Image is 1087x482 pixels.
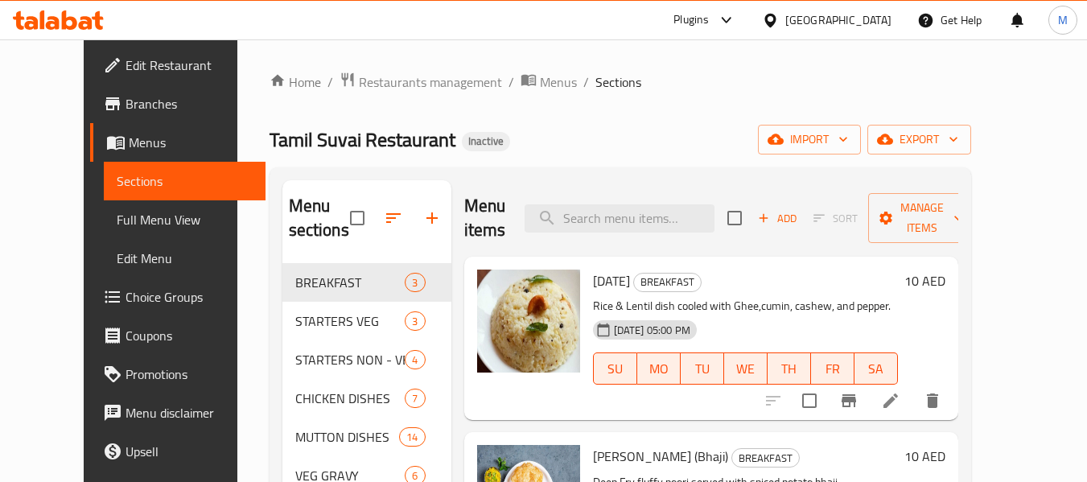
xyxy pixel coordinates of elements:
[359,72,502,92] span: Restaurants management
[785,11,891,29] div: [GEOGRAPHIC_DATA]
[731,357,761,381] span: WE
[521,72,577,93] a: Menus
[282,340,451,379] div: STARTERS NON - VEG4
[758,125,861,154] button: import
[880,130,958,150] span: export
[817,357,848,381] span: FR
[406,352,424,368] span: 4
[793,384,826,418] span: Select to update
[90,355,266,393] a: Promotions
[732,449,799,468] span: BREAKFAST
[751,206,803,231] button: Add
[771,130,848,150] span: import
[406,391,424,406] span: 7
[126,56,253,75] span: Edit Restaurant
[295,311,406,331] span: STARTERS VEG
[633,273,702,292] div: BREAKFAST
[405,389,425,408] div: items
[90,316,266,355] a: Coupons
[413,199,451,237] button: Add section
[90,393,266,432] a: Menu disclaimer
[406,275,424,290] span: 3
[406,314,424,329] span: 3
[90,46,266,84] a: Edit Restaurant
[117,210,253,229] span: Full Menu View
[768,352,811,385] button: TH
[295,350,406,369] span: STARTERS NON - VEG
[731,448,800,468] div: BREAKFAST
[295,427,400,447] span: MUTTON DISHES
[607,323,697,338] span: [DATE] 05:00 PM
[126,403,253,422] span: Menu disclaimer
[282,263,451,302] div: BREAKFAST3
[405,311,425,331] div: items
[477,270,580,373] img: Pongal
[774,357,805,381] span: TH
[282,379,451,418] div: CHICKEN DISHES7
[644,357,674,381] span: MO
[593,352,637,385] button: SU
[811,352,854,385] button: FR
[637,352,681,385] button: MO
[90,123,266,162] a: Menus
[593,269,630,293] span: [DATE]
[270,72,971,93] nav: breadcrumb
[340,201,374,235] span: Select all sections
[462,134,510,148] span: Inactive
[867,125,971,154] button: export
[583,72,589,92] li: /
[270,72,321,92] a: Home
[295,389,406,408] span: CHICKEN DISHES
[270,122,455,158] span: Tamil Suvai Restaurant
[861,357,891,381] span: SA
[724,352,768,385] button: WE
[340,72,502,93] a: Restaurants management
[718,201,751,235] span: Select section
[117,171,253,191] span: Sections
[126,94,253,113] span: Branches
[90,432,266,471] a: Upsell
[104,200,266,239] a: Full Menu View
[405,273,425,292] div: items
[126,442,253,461] span: Upsell
[327,72,333,92] li: /
[904,445,945,468] h6: 10 AED
[104,162,266,200] a: Sections
[830,381,868,420] button: Branch-specific-item
[634,273,701,291] span: BREAKFAST
[129,133,253,152] span: Menus
[117,249,253,268] span: Edit Menu
[681,352,724,385] button: TU
[803,206,868,231] span: Select section first
[282,302,451,340] div: STARTERS VEG3
[399,427,425,447] div: items
[405,350,425,369] div: items
[540,72,577,92] span: Menus
[593,444,728,468] span: [PERSON_NAME] (Bhaji)
[509,72,514,92] li: /
[751,206,803,231] span: Add item
[854,352,898,385] button: SA
[913,381,952,420] button: delete
[881,198,963,238] span: Manage items
[400,430,424,445] span: 14
[90,84,266,123] a: Branches
[126,326,253,345] span: Coupons
[673,10,709,30] div: Plugins
[295,273,406,292] span: BREAKFAST
[595,72,641,92] span: Sections
[904,270,945,292] h6: 10 AED
[868,193,976,243] button: Manage items
[881,391,900,410] a: Edit menu item
[90,278,266,316] a: Choice Groups
[104,239,266,278] a: Edit Menu
[462,132,510,151] div: Inactive
[374,199,413,237] span: Sort sections
[464,194,506,242] h2: Menu items
[126,365,253,384] span: Promotions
